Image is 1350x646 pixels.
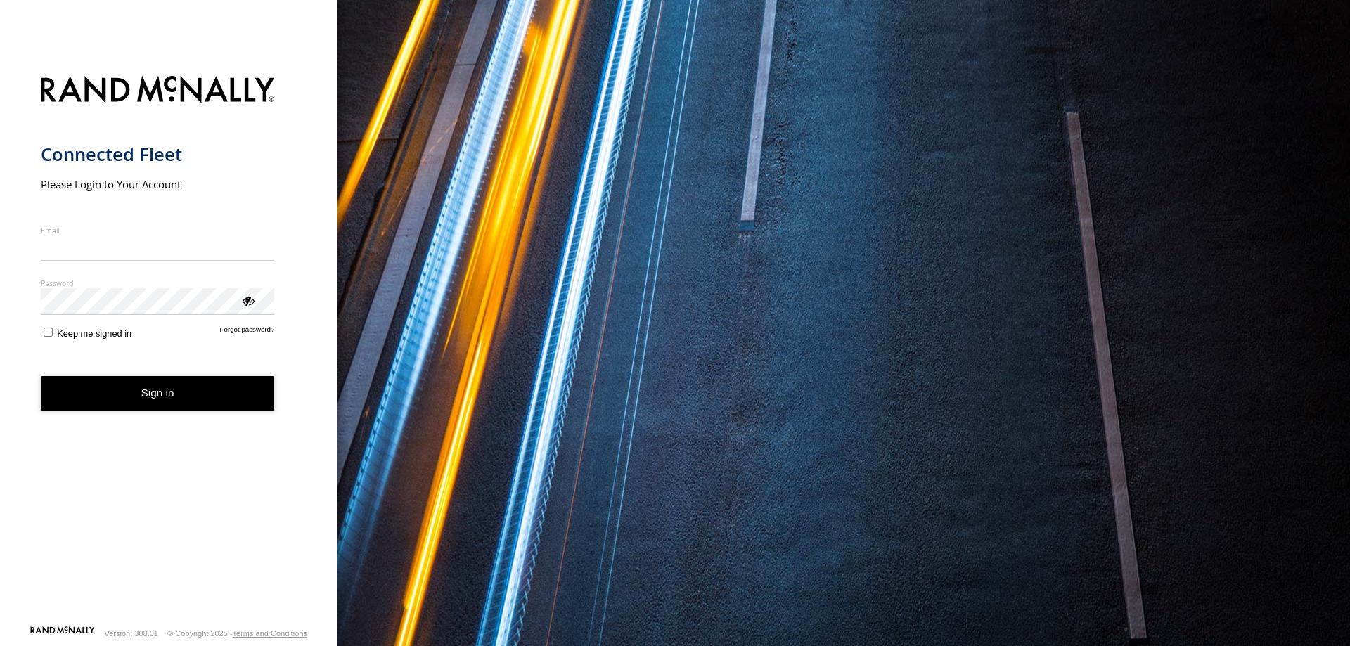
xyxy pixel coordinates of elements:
[220,325,275,339] a: Forgot password?
[41,73,275,109] img: Rand McNally
[105,629,158,638] div: Version: 308.01
[30,626,95,640] a: Visit our Website
[41,177,275,191] h2: Please Login to Your Account
[41,143,275,166] h1: Connected Fleet
[41,376,275,411] button: Sign in
[240,293,255,307] div: ViewPassword
[41,225,275,235] label: Email
[41,278,275,288] label: Password
[233,629,307,638] a: Terms and Conditions
[57,328,131,339] span: Keep me signed in
[44,328,53,337] input: Keep me signed in
[41,67,297,625] form: main
[167,629,307,638] div: © Copyright 2025 -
